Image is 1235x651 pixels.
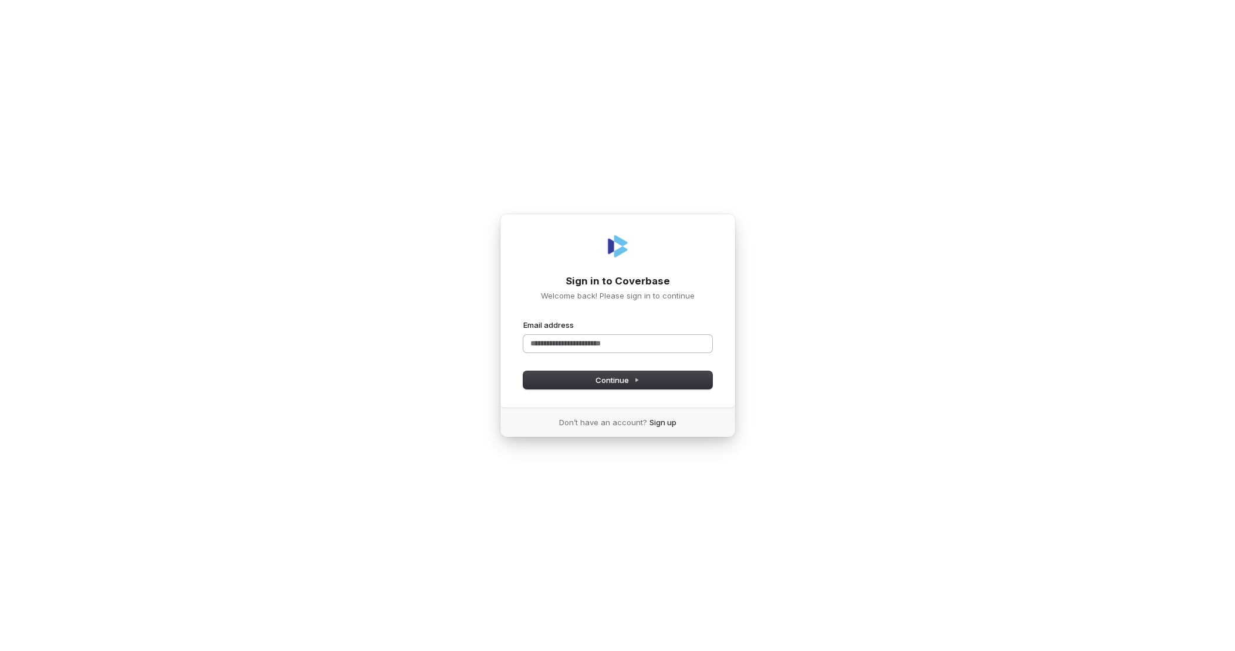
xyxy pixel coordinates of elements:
h1: Sign in to Coverbase [523,274,712,289]
a: Sign up [649,417,676,428]
p: Welcome back! Please sign in to continue [523,290,712,301]
span: Continue [595,375,640,385]
img: Coverbase [604,232,632,260]
span: Don’t have an account? [559,417,647,428]
button: Continue [523,371,712,389]
label: Email address [523,320,574,330]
